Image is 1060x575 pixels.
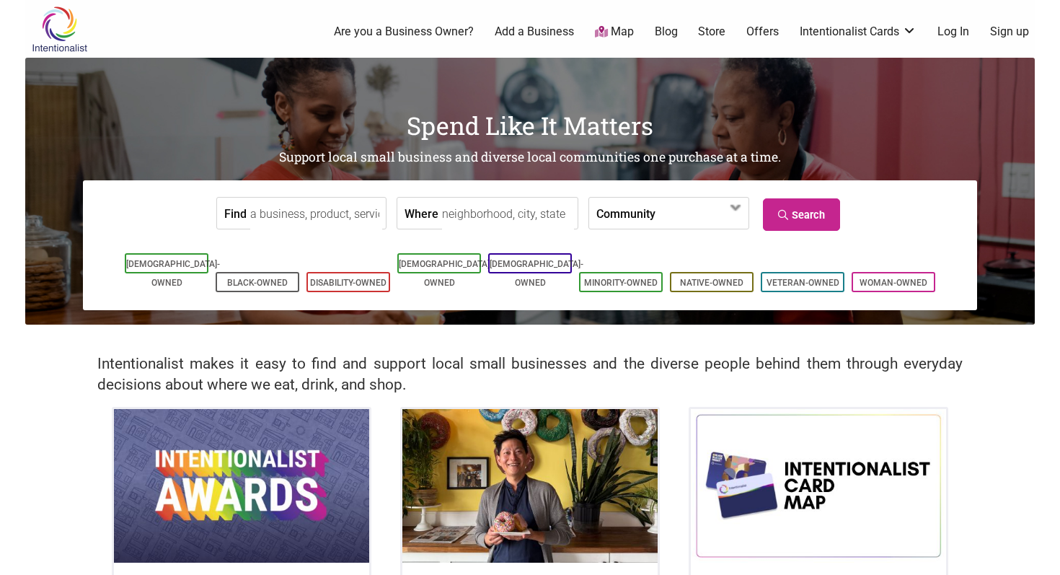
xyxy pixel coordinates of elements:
a: Veteran-Owned [767,278,839,288]
a: Map [595,24,634,40]
a: Sign up [990,24,1029,40]
a: [DEMOGRAPHIC_DATA]-Owned [126,259,220,288]
a: Are you a Business Owner? [334,24,474,40]
img: Intentionalist Awards [114,409,369,562]
a: Add a Business [495,24,574,40]
h1: Spend Like It Matters [25,108,1035,143]
a: Minority-Owned [584,278,658,288]
label: Community [596,198,655,229]
a: Log In [937,24,969,40]
img: Intentionalist Card Map [691,409,946,562]
input: neighborhood, city, state [442,198,574,230]
input: a business, product, service [250,198,382,230]
a: [DEMOGRAPHIC_DATA]-Owned [490,259,583,288]
a: Store [698,24,725,40]
img: King Donuts - Hong Chhuor [402,409,658,562]
a: [DEMOGRAPHIC_DATA]-Owned [399,259,493,288]
h2: Intentionalist makes it easy to find and support local small businesses and the diverse people be... [97,354,963,395]
a: Blog [655,24,678,40]
a: Search [763,198,840,231]
a: Offers [746,24,779,40]
a: Woman-Owned [860,278,927,288]
a: Black-Owned [227,278,288,288]
label: Where [405,198,438,229]
a: Native-Owned [680,278,743,288]
a: Intentionalist Cards [800,24,917,40]
img: Intentionalist [25,6,94,53]
a: Disability-Owned [310,278,387,288]
h2: Support local small business and diverse local communities one purchase at a time. [25,149,1035,167]
label: Find [224,198,247,229]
